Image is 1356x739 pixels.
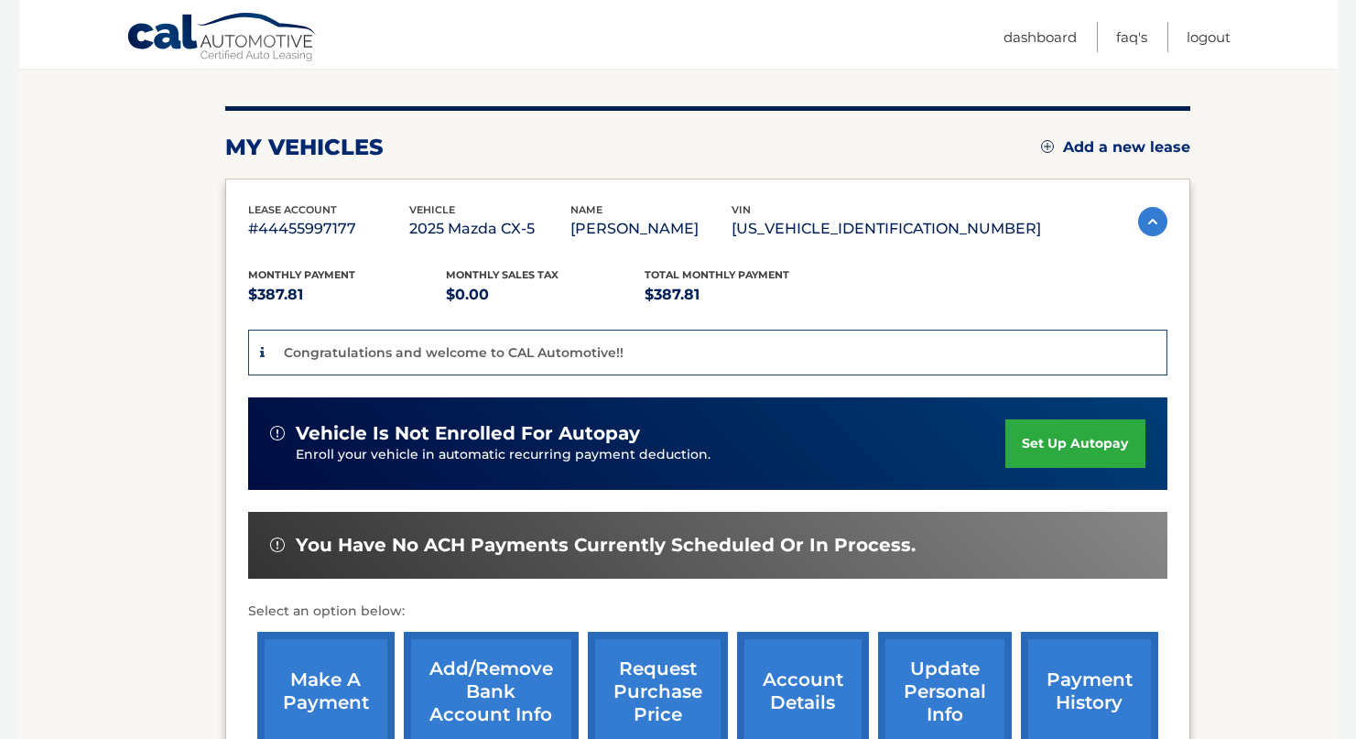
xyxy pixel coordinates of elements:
p: #44455997177 [248,216,409,242]
span: vehicle is not enrolled for autopay [296,422,640,445]
span: vehicle [409,203,455,216]
span: You have no ACH payments currently scheduled or in process. [296,534,916,557]
p: $387.81 [645,282,843,308]
span: Total Monthly Payment [645,268,789,281]
p: [PERSON_NAME] [570,216,732,242]
a: Add a new lease [1041,138,1190,157]
span: Monthly sales Tax [446,268,559,281]
p: $0.00 [446,282,645,308]
p: Select an option below: [248,601,1167,623]
img: accordion-active.svg [1138,207,1167,236]
a: set up autopay [1005,419,1144,468]
p: Congratulations and welcome to CAL Automotive!! [284,344,624,361]
p: [US_VEHICLE_IDENTIFICATION_NUMBER] [732,216,1041,242]
span: vin [732,203,751,216]
h2: my vehicles [225,134,384,161]
a: Logout [1187,22,1231,52]
img: add.svg [1041,140,1054,153]
p: $387.81 [248,282,447,308]
span: Monthly Payment [248,268,355,281]
span: lease account [248,203,337,216]
p: 2025 Mazda CX-5 [409,216,570,242]
a: Dashboard [1003,22,1077,52]
img: alert-white.svg [270,538,285,552]
img: alert-white.svg [270,426,285,440]
a: Cal Automotive [126,12,319,65]
p: Enroll your vehicle in automatic recurring payment deduction. [296,445,1006,465]
a: FAQ's [1116,22,1147,52]
span: name [570,203,602,216]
